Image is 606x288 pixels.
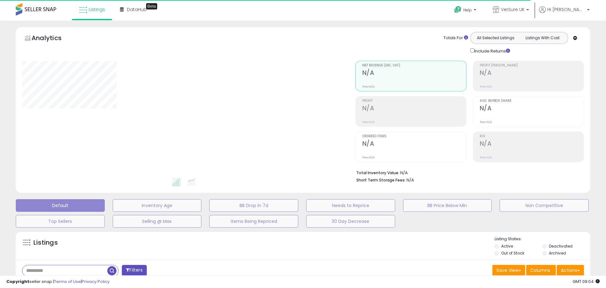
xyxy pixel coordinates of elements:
small: Prev: N/A [480,156,492,159]
h2: N/A [362,140,466,149]
div: Include Returns [466,47,518,54]
button: Items Being Repriced [209,215,298,228]
small: Prev: N/A [480,120,492,124]
span: Listings [89,6,105,13]
span: Profit [PERSON_NAME] [480,64,584,67]
button: Non Competitive [500,199,589,212]
button: BB Price Below Min [403,199,492,212]
h2: N/A [480,140,584,149]
button: All Selected Listings [472,34,519,42]
i: Get Help [454,6,462,14]
small: Prev: N/A [362,85,375,89]
b: Total Inventory Value: [356,170,399,175]
b: Short Term Storage Fees: [356,177,406,183]
span: Help [463,7,472,13]
h2: N/A [362,105,466,113]
span: N/A [407,177,414,183]
h5: Analytics [32,34,74,44]
button: Default [16,199,105,212]
button: Needs to Reprice [306,199,395,212]
span: VerSure UK [501,6,525,13]
small: Prev: N/A [362,120,375,124]
h2: N/A [480,105,584,113]
button: Inventory Age [113,199,202,212]
div: seller snap | | [6,279,110,285]
h2: N/A [480,69,584,78]
button: 30 Day Decrease [306,215,395,228]
a: Help [449,1,483,21]
button: BB Drop in 7d [209,199,298,212]
span: Net Revenue (Exc. VAT) [362,64,466,67]
button: Selling @ Max [113,215,202,228]
div: Tooltip anchor [146,3,157,9]
h2: N/A [362,69,466,78]
a: Hi [PERSON_NAME] [539,6,590,21]
div: Totals For [443,35,468,41]
span: Ordered Items [362,135,466,138]
span: Profit [362,99,466,103]
span: DataHub [127,6,147,13]
small: Prev: N/A [362,156,375,159]
button: Listings With Cost [519,34,566,42]
span: Hi [PERSON_NAME] [547,6,585,13]
button: Top Sellers [16,215,105,228]
span: Avg. Buybox Share [480,99,584,103]
li: N/A [356,169,579,176]
small: Prev: N/A [480,85,492,89]
span: ROI [480,135,584,138]
strong: Copyright [6,279,29,285]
